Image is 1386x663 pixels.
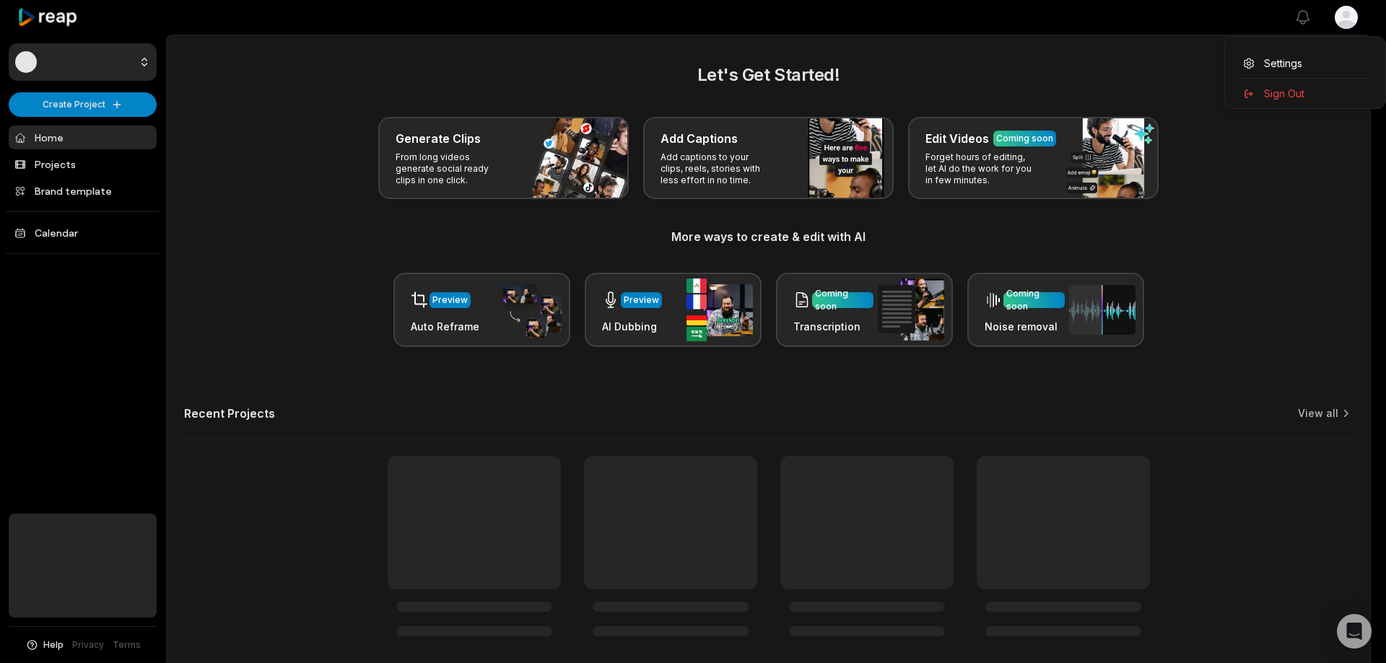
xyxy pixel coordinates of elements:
a: Terms [113,638,141,651]
div: Coming soon [815,287,871,313]
div: Coming soon [996,132,1053,145]
a: Privacy [72,638,104,651]
h3: Transcription [793,319,873,334]
p: Add captions to your clips, reels, stories with less effort in no time. [661,152,772,186]
h3: Generate Clips [396,130,481,147]
h3: Auto Reframe [411,319,479,334]
a: Projects [9,152,157,176]
div: Preview [624,294,659,307]
button: Create Project [9,92,157,117]
img: auto_reframe.png [495,282,562,338]
span: Settings [1264,56,1302,71]
p: Forget hours of editing, let AI do the work for you in few minutes. [925,152,1037,186]
img: ai_dubbing.png [687,278,753,341]
h3: Edit Videos [925,130,989,147]
div: Open Intercom Messenger [1337,614,1372,649]
h2: Recent Projects [184,406,275,421]
a: Brand template [9,179,157,203]
div: Coming soon [1006,287,1062,313]
h3: Noise removal [985,319,1065,334]
img: transcription.png [878,278,944,341]
h3: More ways to create & edit with AI [184,228,1353,245]
h3: AI Dubbing [602,319,662,334]
div: Preview [432,294,468,307]
h3: Add Captions [661,130,738,147]
img: noise_removal.png [1069,285,1136,335]
span: Sign Out [1264,86,1304,101]
a: Home [9,126,157,149]
a: View all [1298,406,1338,421]
a: Calendar [9,221,157,245]
p: From long videos generate social ready clips in one click. [396,152,507,186]
h2: Let's Get Started! [184,62,1353,88]
span: Help [43,638,64,651]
